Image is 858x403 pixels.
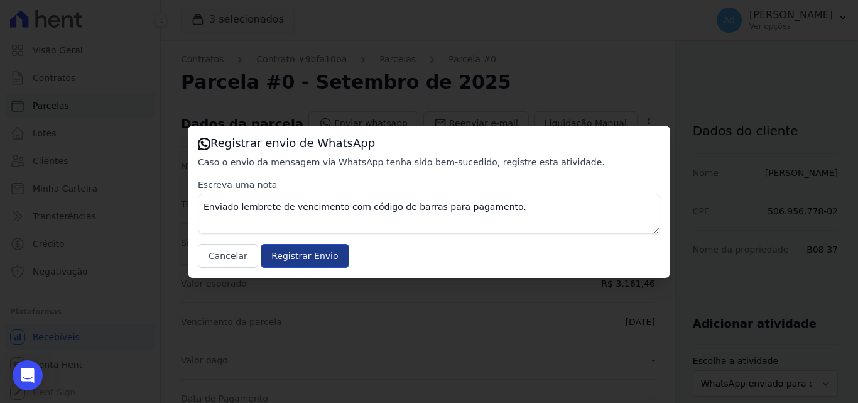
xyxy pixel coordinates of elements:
h3: Registrar envio de WhatsApp [198,136,660,151]
button: Cancelar [198,244,258,268]
textarea: Enviado lembrete de vencimento com código de barras para pagamento. [198,194,660,234]
p: Caso o envio da mensagem via WhatsApp tenha sido bem-sucedido, registre esta atividade. [198,156,660,168]
input: Registrar Envio [261,244,349,268]
label: Escreva uma nota [198,179,660,191]
div: Open Intercom Messenger [13,360,43,390]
